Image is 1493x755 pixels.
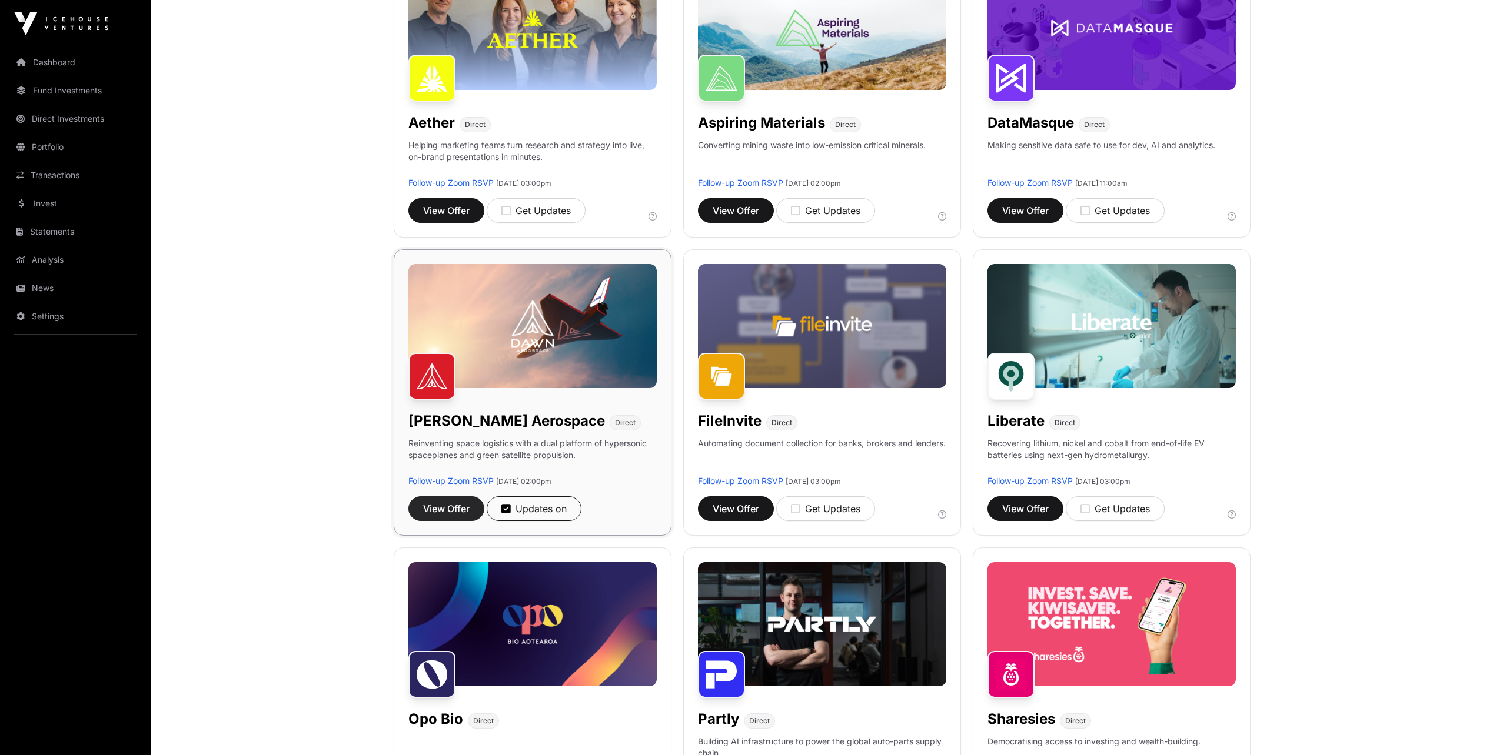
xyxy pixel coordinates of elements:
[987,496,1063,521] button: View Offer
[9,106,141,132] a: Direct Investments
[698,178,783,188] a: Follow-up Zoom RSVP
[408,651,455,698] img: Opo Bio
[987,198,1063,223] button: View Offer
[987,113,1074,132] h1: DataMasque
[776,496,875,521] button: Get Updates
[698,264,946,388] img: File-Invite-Banner.jpg
[987,710,1055,729] h1: Sharesies
[987,178,1073,188] a: Follow-up Zoom RSVP
[1066,198,1165,223] button: Get Updates
[1075,179,1128,188] span: [DATE] 11:00am
[698,496,774,521] button: View Offer
[1075,477,1130,486] span: [DATE] 03:00pm
[408,264,657,388] img: Dawn-Banner.jpg
[1002,502,1049,516] span: View Offer
[698,562,946,686] img: Partly-Banner.jpg
[1065,716,1086,726] span: Direct
[791,203,860,218] div: Get Updates
[408,198,484,223] button: View Offer
[501,203,571,218] div: Get Updates
[1055,418,1075,427] span: Direct
[987,353,1035,400] img: Liberate
[749,716,770,726] span: Direct
[465,120,486,129] span: Direct
[987,651,1035,698] img: Sharesies
[698,55,745,102] img: Aspiring Materials
[423,502,470,516] span: View Offer
[408,139,657,177] p: Helping marketing teams turn research and strategy into live, on-brand presentations in minutes.
[698,476,783,486] a: Follow-up Zoom RSVP
[9,247,141,273] a: Analysis
[772,418,792,427] span: Direct
[501,502,567,516] div: Updates on
[713,502,759,516] span: View Offer
[9,162,141,188] a: Transactions
[698,710,739,729] h1: Partly
[786,179,841,188] span: [DATE] 02:00pm
[1080,203,1150,218] div: Get Updates
[487,198,586,223] button: Get Updates
[987,476,1073,486] a: Follow-up Zoom RSVP
[615,418,636,427] span: Direct
[14,12,108,35] img: Icehouse Ventures Logo
[987,412,1045,430] h1: Liberate
[698,198,774,223] button: View Offer
[1002,203,1049,218] span: View Offer
[408,178,494,188] a: Follow-up Zoom RSVP
[987,562,1236,686] img: Sharesies-Banner.jpg
[408,412,605,430] h1: [PERSON_NAME] Aerospace
[1084,120,1105,129] span: Direct
[408,55,455,102] img: Aether
[698,353,745,400] img: FileInvite
[487,496,581,521] button: Updates on
[9,134,141,160] a: Portfolio
[987,264,1236,388] img: Liberate-Banner.jpg
[786,477,841,486] span: [DATE] 03:00pm
[496,179,551,188] span: [DATE] 03:00pm
[9,49,141,75] a: Dashboard
[698,139,926,177] p: Converting mining waste into low-emission critical minerals.
[423,203,470,218] span: View Offer
[473,716,494,726] span: Direct
[1434,699,1493,755] iframe: Chat Widget
[987,55,1035,102] img: DataMasque
[496,477,551,486] span: [DATE] 02:00pm
[408,562,657,686] img: Opo-Bio-Banner.jpg
[408,476,494,486] a: Follow-up Zoom RSVP
[9,275,141,301] a: News
[987,139,1215,177] p: Making sensitive data safe to use for dev, AI and analytics.
[9,219,141,245] a: Statements
[9,303,141,329] a: Settings
[1080,502,1150,516] div: Get Updates
[408,496,484,521] button: View Offer
[698,437,946,475] p: Automating document collection for banks, brokers and lenders.
[408,437,657,475] p: Reinventing space logistics with a dual platform of hypersonic spaceplanes and green satellite pr...
[9,191,141,216] a: Invest
[408,353,455,400] img: Dawn Aerospace
[408,710,463,729] h1: Opo Bio
[987,437,1236,475] p: Recovering lithium, nickel and cobalt from end-of-life EV batteries using next-gen hydrometallurgy.
[9,78,141,103] a: Fund Investments
[1066,496,1165,521] button: Get Updates
[791,502,860,516] div: Get Updates
[713,203,759,218] span: View Offer
[698,651,745,698] img: Partly
[698,113,825,132] h1: Aspiring Materials
[408,113,455,132] h1: Aether
[835,120,856,129] span: Direct
[776,198,875,223] button: Get Updates
[698,412,762,430] h1: FileInvite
